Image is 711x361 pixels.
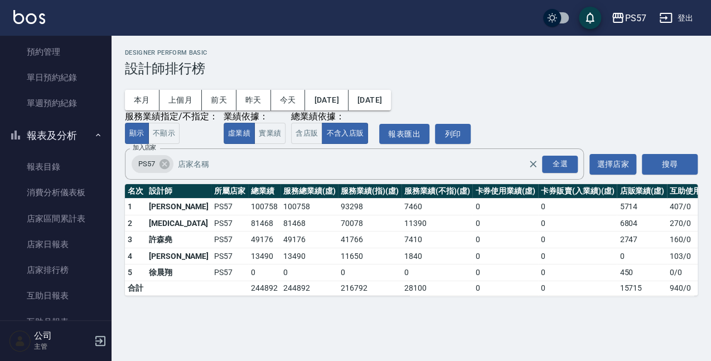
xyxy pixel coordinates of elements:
td: 0 [338,264,402,281]
td: PS57 [211,264,248,281]
td: 0 [538,248,617,264]
td: 0 [472,232,538,248]
button: save [579,7,601,29]
td: 450 [617,264,667,281]
td: 244892 [248,281,280,295]
button: 搜尋 [642,154,698,175]
td: 0 [538,199,617,215]
button: 顯示 [125,123,149,145]
td: 0 [538,215,617,232]
td: 81468 [248,215,280,232]
div: 全選 [542,156,578,173]
td: 13490 [248,248,280,264]
td: 244892 [280,281,338,295]
td: 13490 [280,248,338,264]
a: 單週預約紀錄 [4,90,107,116]
td: 許森堯 [146,232,211,248]
td: 6804 [617,215,667,232]
button: 列印 [435,124,471,145]
button: 上個月 [159,90,202,110]
a: 單日預約紀錄 [4,65,107,90]
button: 不顯示 [148,123,180,145]
td: 11390 [402,215,472,232]
div: 總業績依據： [291,111,374,123]
div: PS57 [132,155,173,173]
td: 合計 [125,281,146,295]
td: 2747 [617,232,667,248]
span: 4 [128,252,132,261]
div: 業績依據： [224,111,286,123]
td: 7460 [402,199,472,215]
td: 15715 [617,281,667,295]
td: PS57 [211,199,248,215]
th: 名次 [125,184,146,199]
td: 1840 [402,248,472,264]
a: 報表目錄 [4,154,107,180]
div: PS57 [625,11,646,25]
td: 100758 [248,199,280,215]
button: 實業績 [254,123,286,145]
td: 93298 [338,199,402,215]
button: 選擇店家 [589,154,636,175]
td: 0 [538,281,617,295]
th: 卡券使用業績(虛) [472,184,538,199]
td: 28100 [402,281,472,295]
img: Logo [13,10,45,24]
button: Clear [525,156,541,172]
td: 0 [472,215,538,232]
td: 70078 [338,215,402,232]
td: 0 [472,248,538,264]
a: 店家區間累計表 [4,206,107,232]
button: 虛業績 [224,123,255,145]
a: 消費分析儀表板 [4,180,107,205]
td: 0 [538,232,617,248]
th: 卡券販賣(入業績)(虛) [538,184,617,199]
button: PS57 [607,7,650,30]
h2: Designer Perform Basic [125,49,698,56]
button: 本月 [125,90,159,110]
td: 0 [280,264,338,281]
td: 0 [472,281,538,295]
th: 設計師 [146,184,211,199]
button: 昨天 [236,90,271,110]
button: 報表匯出 [379,124,429,145]
button: Open [540,153,580,175]
span: PS57 [132,158,162,170]
td: 0 [402,264,472,281]
td: 49176 [280,232,338,248]
button: [DATE] [305,90,348,110]
h5: 公司 [34,330,91,341]
button: 今天 [271,90,306,110]
a: 店家排行榜 [4,257,107,283]
td: 5714 [617,199,667,215]
a: 預約管理 [4,39,107,65]
th: 服務業績(指)(虛) [338,184,402,199]
td: 0 [538,264,617,281]
td: 11650 [338,248,402,264]
button: 報表及分析 [4,121,107,150]
td: 41766 [338,232,402,248]
button: 前天 [202,90,236,110]
p: 主管 [34,341,91,352]
span: 5 [128,268,132,277]
td: 216792 [338,281,402,295]
button: 不含入店販 [322,123,368,145]
span: 3 [128,235,132,244]
input: 店家名稱 [175,155,548,174]
span: 1 [128,202,132,211]
td: 49176 [248,232,280,248]
td: PS57 [211,248,248,264]
td: 徐晨翔 [146,264,211,281]
td: PS57 [211,215,248,232]
div: 服務業績指定/不指定： [125,111,218,123]
td: 0 [472,264,538,281]
td: [MEDICAL_DATA] [146,215,211,232]
label: 加入店家 [133,143,156,152]
th: 店販業績(虛) [617,184,667,199]
td: 7410 [402,232,472,248]
td: 0 [248,264,280,281]
span: 2 [128,219,132,228]
a: 店家日報表 [4,232,107,257]
a: 互助月報表 [4,309,107,335]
